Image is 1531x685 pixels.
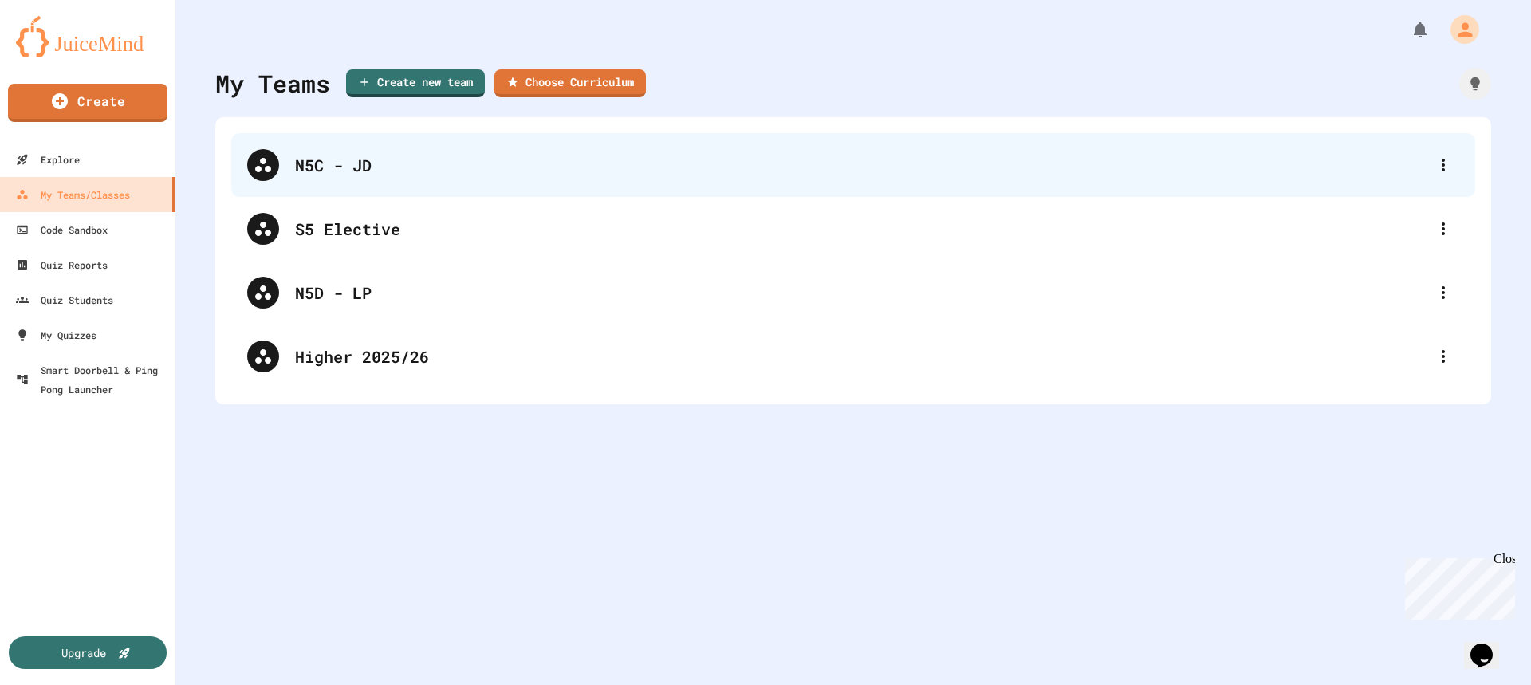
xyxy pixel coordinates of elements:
div: N5D - LP [231,261,1475,325]
div: N5C - JD [295,153,1427,177]
div: Smart Doorbell & Ping Pong Launcher [16,360,169,399]
div: S5 Elective [231,197,1475,261]
div: Code Sandbox [16,220,108,239]
div: Chat with us now!Close [6,6,110,101]
div: My Notifications [1381,16,1434,43]
div: Higher 2025/26 [295,344,1427,368]
div: Explore [16,150,80,169]
div: S5 Elective [295,217,1427,241]
a: Create new team [346,69,485,97]
div: Upgrade [61,644,106,661]
div: Quiz Students [16,290,113,309]
div: My Teams [215,65,330,101]
div: Higher 2025/26 [231,325,1475,388]
div: How it works [1459,68,1491,100]
a: Create [8,84,167,122]
div: N5D - LP [295,281,1427,305]
div: My Account [1434,11,1483,48]
div: My Teams/Classes [16,185,130,204]
iframe: chat widget [1399,552,1515,620]
a: Choose Curriculum [494,69,646,97]
iframe: chat widget [1464,621,1515,669]
img: logo-orange.svg [16,16,159,57]
div: Quiz Reports [16,255,108,274]
div: N5C - JD [231,133,1475,197]
div: My Quizzes [16,325,96,344]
